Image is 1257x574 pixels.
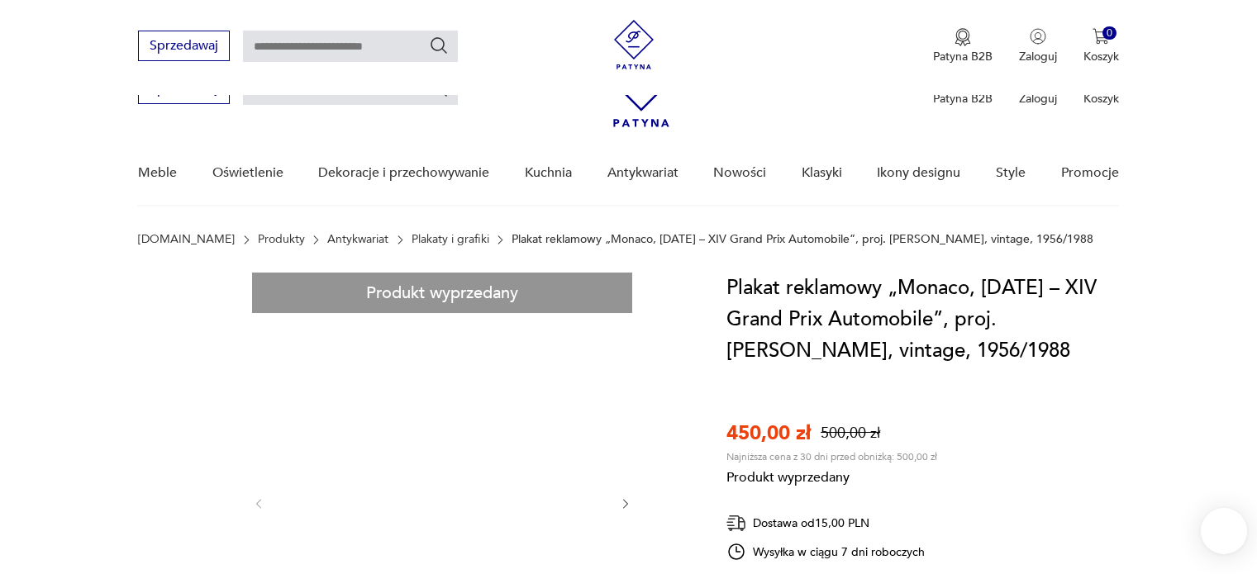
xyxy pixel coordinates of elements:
a: Style [996,141,1026,205]
p: Plakat reklamowy „Monaco, [DATE] – XIV Grand Prix Automobile”, proj. [PERSON_NAME], vintage, 1956... [512,233,1093,246]
a: Plakaty i grafiki [412,233,489,246]
p: 450,00 zł [726,420,811,447]
iframe: Smartsupp widget button [1201,508,1247,554]
a: Dekoracje i przechowywanie [318,141,489,205]
a: [DOMAIN_NAME] [138,233,235,246]
img: Ikona dostawy [726,513,746,534]
button: Sprzedawaj [138,31,230,61]
a: Sprzedawaj [138,41,230,53]
p: Zaloguj [1019,91,1057,107]
p: Patyna B2B [933,91,993,107]
p: 500,00 zł [821,423,880,444]
button: Patyna B2B [933,28,993,64]
a: Sprzedawaj [138,84,230,96]
a: Antykwariat [607,141,678,205]
div: 0 [1102,26,1117,40]
p: Patyna B2B [933,49,993,64]
img: Ikonka użytkownika [1030,28,1046,45]
a: Oświetlenie [212,141,283,205]
a: Ikona medaluPatyna B2B [933,28,993,64]
h1: Plakat reklamowy „Monaco, [DATE] – XIV Grand Prix Automobile”, proj. [PERSON_NAME], vintage, 1956... [726,273,1119,367]
p: Koszyk [1083,49,1119,64]
a: Promocje [1061,141,1119,205]
a: Produkty [258,233,305,246]
p: Najniższa cena z 30 dni przed obniżką: 500,00 zł [726,450,937,463]
a: Klasyki [802,141,842,205]
a: Meble [138,141,177,205]
img: Ikona koszyka [1093,28,1109,45]
img: Patyna - sklep z meblami i dekoracjami vintage [609,20,659,69]
a: Nowości [713,141,766,205]
a: Antykwariat [327,233,388,246]
button: Szukaj [429,36,449,55]
button: Zaloguj [1019,28,1057,64]
a: Kuchnia [525,141,572,205]
p: Zaloguj [1019,49,1057,64]
p: Koszyk [1083,91,1119,107]
p: Produkt wyprzedany [726,463,937,486]
img: Ikona medalu [955,28,971,46]
button: 0Koszyk [1083,28,1119,64]
a: Ikony designu [877,141,960,205]
div: Wysyłka w ciągu 7 dni roboczych [726,542,925,562]
div: Dostawa od 15,00 PLN [726,513,925,534]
